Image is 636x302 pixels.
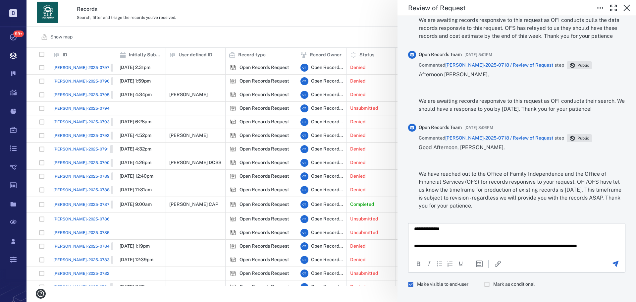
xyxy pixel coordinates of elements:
span: Open Records Team [419,124,462,131]
a: [PERSON_NAME]-2025-0718 / Review of Request [445,62,554,68]
span: Open Records Team [419,51,462,58]
button: Toggle to Edit Boxes [594,1,607,15]
span: [DATE] 3:06PM [464,124,493,132]
p: We are awaiting records responsive to this request as OFI conducts their search. We should have a... [419,97,625,113]
span: Help [15,5,28,11]
span: Mark as conditional [493,281,535,288]
p: Afternoon [PERSON_NAME], [419,71,625,79]
div: Bullet list [436,260,444,268]
button: Toggle Fullscreen [607,1,620,15]
button: Close [620,1,633,15]
span: Public [576,136,591,141]
p: We have reached out to the Office of Family Independence and the Office of Financial Services (OF... [419,170,625,210]
div: Numbered list [446,260,454,268]
button: Insert template [475,260,483,268]
button: Italic [425,260,433,268]
iframe: Rich Text Area [408,223,625,255]
h5: Review of Request [408,4,466,12]
span: Commented step [419,62,564,69]
span: Commented step [419,135,564,142]
button: Send the comment [611,260,619,268]
p: Good Afternoon, [PERSON_NAME], [419,144,625,151]
body: Rich Text Area. Press ALT-0 for help. [5,5,211,11]
a: [PERSON_NAME]-2025-0718 / Review of Request [445,135,554,141]
span: Make visible to end-user [417,281,468,288]
span: [DATE] 5:01PM [464,51,492,59]
span: 99+ [13,30,24,37]
p: D [9,9,17,17]
button: Insert/edit link [494,260,502,268]
button: Underline [457,260,465,268]
span: Public [576,63,591,68]
div: Comment will be marked as non-final decision [484,278,540,291]
body: Rich Text Area. Press ALT-0 for help. [5,3,211,31]
p: We are awaiting records responsive to this request as OFI conducts pulls the data records respons... [419,16,625,40]
button: Bold [414,260,422,268]
div: Citizen will see comment [408,278,474,291]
